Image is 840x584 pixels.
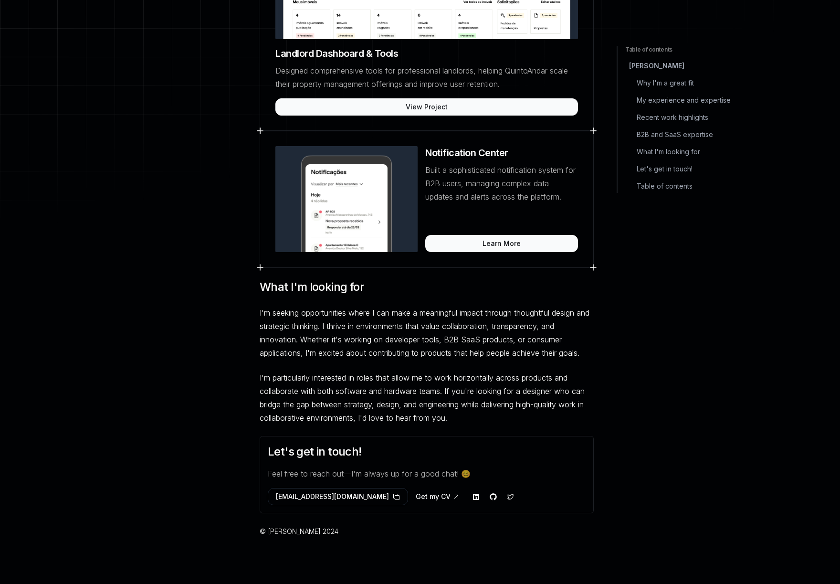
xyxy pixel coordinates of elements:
[425,163,578,203] p: Built a sophisticated notification system for B2B users, managing complex data updates and alerts...
[408,488,467,505] button: Get my CV
[260,371,594,425] p: I'm particularly interested in roles that allow me to work horizontally across products and colla...
[268,467,586,480] p: Feel free to reach out—I'm always up for a good chat! 😊
[275,47,578,60] h4: Landlord Dashboard & Tools
[275,98,578,116] button: View Project
[260,279,594,295] h3: What I'm looking for
[268,444,586,459] h3: Let's get in touch!
[633,180,746,193] button: Table of contents
[633,162,746,176] button: Let's get in touch!
[633,145,746,159] button: What I'm looking for
[625,46,739,53] h3: Table of contents
[633,128,746,141] button: B2B and SaaS expertise
[268,488,408,505] button: [EMAIL_ADDRESS][DOMAIN_NAME]
[633,111,746,124] button: Recent work highlights
[260,525,594,538] p: © [PERSON_NAME] 2024
[275,154,418,252] img: Notification Center Interface
[633,76,746,90] button: Why I'm a great fit
[275,64,578,91] p: Designed comprehensive tools for professional landlords, helping QuintoAndar scale their property...
[633,94,746,107] button: My experience and expertise
[260,306,594,360] p: I'm seeking opportunities where I can make a meaningful impact through thoughtful design and stra...
[625,59,739,73] button: [PERSON_NAME]
[425,146,578,159] h4: Notification Center
[425,235,578,252] button: Learn More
